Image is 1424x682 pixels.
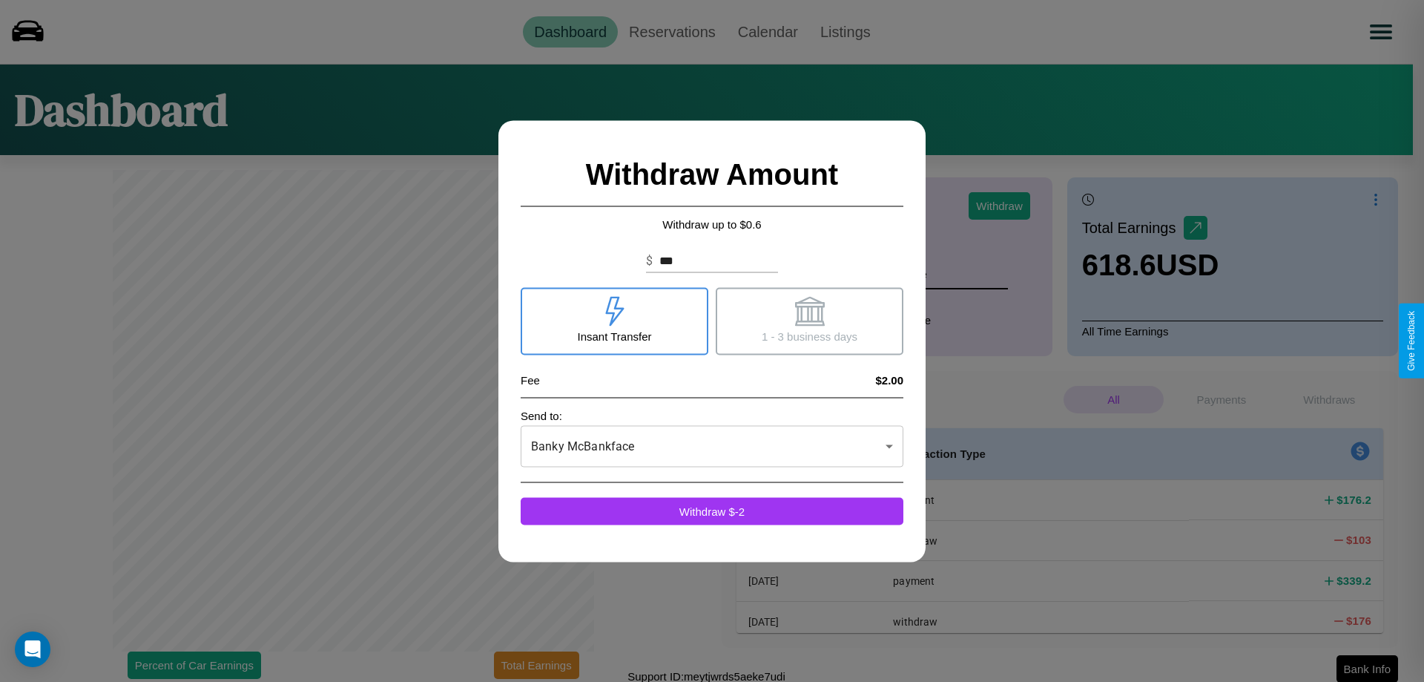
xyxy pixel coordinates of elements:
[521,425,903,467] div: Banky McBankface
[521,497,903,525] button: Withdraw $-2
[521,405,903,425] p: Send to:
[521,370,540,390] p: Fee
[577,326,651,346] p: Insant Transfer
[875,373,903,386] h4: $2.00
[762,326,857,346] p: 1 - 3 business days
[15,632,50,667] div: Open Intercom Messenger
[521,214,903,234] p: Withdraw up to $ 0.6
[1406,311,1417,371] div: Give Feedback
[646,252,653,269] p: $
[521,142,903,206] h2: Withdraw Amount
